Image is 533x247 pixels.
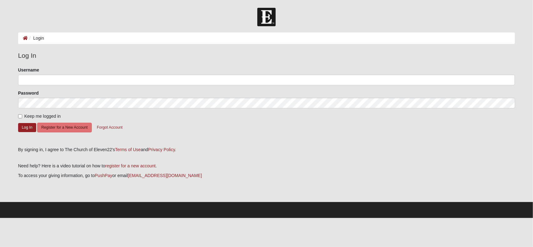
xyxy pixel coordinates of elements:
label: Username [18,67,39,73]
a: register for a new account [105,163,155,168]
p: To access your giving information, go to or email [18,172,515,179]
button: Register for a New Account [37,123,91,132]
img: Church of Eleven22 Logo [257,8,276,26]
p: Need help? Here is a video tutorial on how to . [18,163,515,169]
button: Forgot Account [93,123,126,132]
button: Log In [18,123,36,132]
span: Keep me logged in [24,114,61,119]
div: By signing in, I agree to The Church of Eleven22's and . [18,146,515,153]
li: Login [28,35,44,42]
a: [EMAIL_ADDRESS][DOMAIN_NAME] [128,173,202,178]
label: Password [18,90,39,96]
legend: Log In [18,51,515,61]
a: Privacy Policy [148,147,175,152]
input: Keep me logged in [18,114,22,118]
a: PushPay [95,173,112,178]
a: Terms of Use [115,147,141,152]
